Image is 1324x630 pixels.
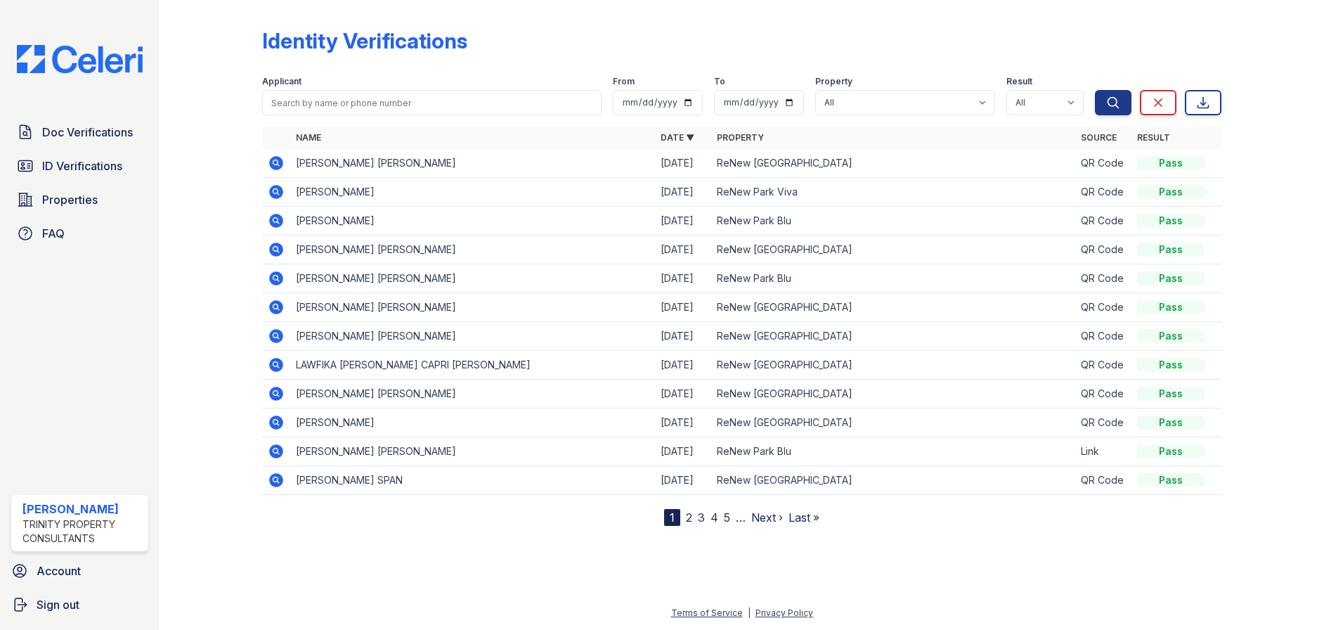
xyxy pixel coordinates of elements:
div: Pass [1137,185,1205,199]
div: Pass [1137,300,1205,314]
td: [PERSON_NAME] [PERSON_NAME] [290,322,655,351]
td: ReNew [GEOGRAPHIC_DATA] [711,409,1076,437]
td: [DATE] [655,207,711,236]
span: Sign out [37,596,79,613]
td: [PERSON_NAME] [PERSON_NAME] [290,264,655,293]
a: Date ▼ [661,132,694,143]
td: [PERSON_NAME] SPAN [290,466,655,495]
a: FAQ [11,219,148,247]
span: Account [37,562,81,579]
td: [PERSON_NAME] [290,207,655,236]
a: Last » [788,510,819,525]
td: QR Code [1075,409,1131,437]
div: Pass [1137,329,1205,343]
td: [PERSON_NAME] [PERSON_NAME] [290,437,655,466]
td: QR Code [1075,351,1131,380]
td: ReNew [GEOGRAPHIC_DATA] [711,380,1076,409]
div: [PERSON_NAME] [22,501,143,517]
td: ReNew Park Blu [711,207,1076,236]
a: Terms of Service [671,607,743,618]
a: Name [296,132,321,143]
td: ReNew Park Blu [711,437,1076,466]
a: Privacy Policy [755,607,813,618]
div: Pass [1137,156,1205,170]
td: QR Code [1075,236,1131,264]
label: Property [815,76,852,87]
td: ReNew [GEOGRAPHIC_DATA] [711,293,1076,322]
a: Account [6,557,154,585]
td: [DATE] [655,409,711,437]
td: Link [1075,437,1131,466]
td: [DATE] [655,236,711,264]
div: | [748,607,751,618]
td: ReNew [GEOGRAPHIC_DATA] [711,322,1076,351]
a: Sign out [6,591,154,619]
td: [DATE] [655,178,711,207]
input: Search by name or phone number [262,90,602,115]
a: 2 [686,510,692,525]
td: ReNew [GEOGRAPHIC_DATA] [711,236,1076,264]
a: Source [1081,132,1117,143]
label: Result [1006,76,1032,87]
span: Doc Verifications [42,124,133,141]
td: ReNew [GEOGRAPHIC_DATA] [711,351,1076,380]
td: ReNew Park Viva [711,178,1076,207]
a: Doc Verifications [11,118,148,146]
td: [DATE] [655,380,711,409]
td: [DATE] [655,437,711,466]
td: [DATE] [655,264,711,293]
a: 3 [698,510,705,525]
label: To [714,76,725,87]
td: [PERSON_NAME] [290,409,655,437]
td: [DATE] [655,149,711,178]
a: 5 [724,510,730,525]
td: QR Code [1075,149,1131,178]
td: QR Code [1075,293,1131,322]
a: ID Verifications [11,152,148,180]
div: Pass [1137,214,1205,228]
div: Identity Verifications [262,28,467,53]
td: LAWFIKA [PERSON_NAME] CAPRI [PERSON_NAME] [290,351,655,380]
td: [PERSON_NAME] [PERSON_NAME] [290,236,655,264]
td: QR Code [1075,207,1131,236]
td: [PERSON_NAME] [290,178,655,207]
td: [DATE] [655,322,711,351]
div: Pass [1137,358,1205,372]
div: Pass [1137,387,1205,401]
td: [PERSON_NAME] [PERSON_NAME] [290,149,655,178]
td: ReNew Park Blu [711,264,1076,293]
a: Properties [11,186,148,214]
a: Result [1137,132,1170,143]
div: Pass [1137,271,1205,285]
label: Applicant [262,76,301,87]
a: 4 [710,510,718,525]
div: Trinity Property Consultants [22,517,143,546]
div: Pass [1137,473,1205,487]
td: [PERSON_NAME] [PERSON_NAME] [290,293,655,322]
td: QR Code [1075,264,1131,293]
td: QR Code [1075,380,1131,409]
a: Property [717,132,764,143]
td: ReNew [GEOGRAPHIC_DATA] [711,149,1076,178]
span: … [736,509,746,526]
div: Pass [1137,444,1205,458]
span: Properties [42,191,98,208]
div: Pass [1137,416,1205,430]
td: [DATE] [655,351,711,380]
div: Pass [1137,243,1205,257]
img: CE_Logo_Blue-a8612792a0a2168367f1c8372b55b34899dd931a85d93a1a3d3e32e68fde9ad4.png [6,45,154,73]
td: [PERSON_NAME] [PERSON_NAME] [290,380,655,409]
td: [DATE] [655,293,711,322]
label: From [613,76,635,87]
span: ID Verifications [42,157,122,174]
td: QR Code [1075,466,1131,495]
td: QR Code [1075,322,1131,351]
td: QR Code [1075,178,1131,207]
td: ReNew [GEOGRAPHIC_DATA] [711,466,1076,495]
div: 1 [664,509,680,526]
td: [DATE] [655,466,711,495]
span: FAQ [42,225,65,242]
a: Next › [751,510,783,525]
